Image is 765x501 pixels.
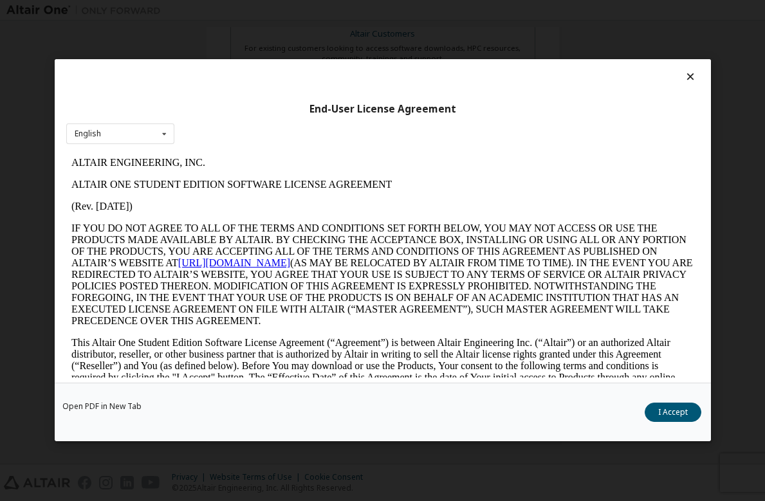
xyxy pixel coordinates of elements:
[5,71,628,175] p: IF YOU DO NOT AGREE TO ALL OF THE TERMS AND CONDITIONS SET FORTH BELOW, YOU MAY NOT ACCESS OR USE...
[5,5,628,17] p: ALTAIR ENGINEERING, INC.
[75,130,101,138] div: English
[645,403,701,423] button: I Accept
[66,103,699,116] div: End-User License Agreement
[5,49,628,60] p: (Rev. [DATE])
[112,105,224,116] a: [URL][DOMAIN_NAME]
[62,403,142,411] a: Open PDF in New Tab
[5,185,628,243] p: This Altair One Student Edition Software License Agreement (“Agreement”) is between Altair Engine...
[5,27,628,39] p: ALTAIR ONE STUDENT EDITION SOFTWARE LICENSE AGREEMENT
